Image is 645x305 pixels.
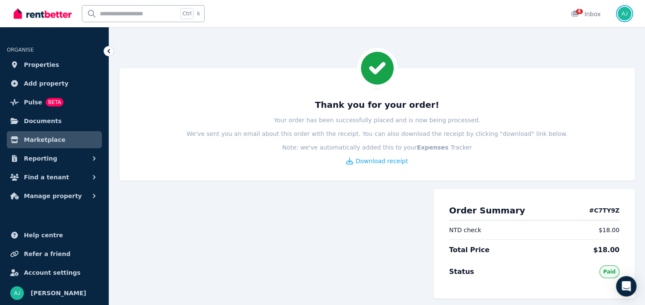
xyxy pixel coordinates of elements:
[449,226,481,234] span: NTD check
[449,267,474,277] span: Status
[589,206,619,215] h4: # C7TY9Z
[24,268,81,278] span: Account settings
[7,245,102,262] a: Refer a friend
[24,153,57,164] span: Reporting
[24,135,65,145] span: Marketplace
[187,129,568,138] p: We've sent you an email about this order with the receipt. You can also download the receipt by c...
[24,116,62,126] span: Documents
[197,10,200,17] span: k
[616,276,636,296] div: Open Intercom Messenger
[449,204,525,216] h2: Order Summary
[7,56,102,73] a: Properties
[449,245,489,255] span: Total Price
[315,99,439,111] h3: Thank you for your order!
[24,97,42,107] span: Pulse
[7,112,102,129] a: Documents
[24,78,69,89] span: Add property
[24,249,70,259] span: Refer a friend
[618,7,631,20] img: Ann Jones
[282,143,472,152] p: Note: we've automatically added this to your Tracker
[46,98,64,106] span: BETA
[7,227,102,244] a: Help centre
[417,144,448,151] b: Expenses
[7,264,102,281] a: Account settings
[356,157,408,165] span: Download receipt
[571,10,601,18] div: Inbox
[7,150,102,167] button: Reporting
[7,169,102,186] button: Find a tenant
[24,191,82,201] span: Manage property
[593,245,619,255] span: $18.00
[14,7,72,20] img: RentBetter
[24,60,59,70] span: Properties
[24,172,69,182] span: Find a tenant
[10,286,24,300] img: Ann Jones
[599,226,619,234] span: $18.00
[7,75,102,92] a: Add property
[24,230,63,240] span: Help centre
[576,9,583,14] span: 4
[274,116,480,124] p: Your order has been successfully placed and is now being processed.
[180,8,194,19] span: Ctrl
[7,47,34,53] span: ORGANISE
[603,268,616,275] span: Paid
[7,94,102,111] a: PulseBETA
[31,288,86,298] span: [PERSON_NAME]
[7,187,102,204] button: Manage property
[7,131,102,148] a: Marketplace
